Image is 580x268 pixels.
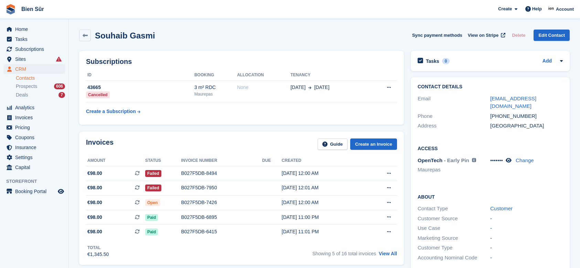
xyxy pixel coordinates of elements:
a: menu [3,113,65,122]
div: [DATE] 12:01 AM [282,184,365,191]
a: Create a Subscription [86,105,140,118]
span: €98.00 [87,199,102,206]
div: B027F5DB-8494 [181,170,262,177]
span: - Early Pin [444,157,469,163]
div: - [490,215,563,223]
span: Home [15,24,56,34]
a: Guide [318,138,348,150]
div: Phone [418,112,490,120]
span: CRM [15,64,56,74]
button: Delete [509,30,528,41]
a: Edit Contact [534,30,570,41]
th: Status [145,155,181,166]
span: ••••••• [490,157,503,163]
img: stora-icon-8386f47178a22dfd0bd8f6a31ec36ba5ce8667c1dd55bd0f319d3a0aa187defe.svg [6,4,16,14]
span: Storefront [6,178,68,185]
div: None [237,84,290,91]
div: - [490,244,563,252]
div: 3 m² RDC [194,84,237,91]
div: [GEOGRAPHIC_DATA] [490,122,563,130]
span: Failed [145,185,161,191]
div: Email [418,95,490,110]
span: Invoices [15,113,56,122]
div: Use Case [418,224,490,232]
a: menu [3,187,65,196]
h2: Tasks [426,58,439,64]
span: Insurance [15,143,56,152]
span: Paid [145,228,158,235]
span: Booking Portal [15,187,56,196]
div: - [490,234,563,242]
div: [DATE] 11:01 PM [282,228,365,235]
a: View on Stripe [465,30,507,41]
div: [PHONE_NUMBER] [490,112,563,120]
a: menu [3,44,65,54]
span: Open [145,199,160,206]
span: €98.00 [87,214,102,221]
span: OpenTech [418,157,442,163]
a: menu [3,103,65,112]
th: ID [86,70,194,81]
span: Sites [15,54,56,64]
div: €1,345.50 [87,251,109,258]
a: Create an Invoice [350,138,397,150]
span: €98.00 [87,184,102,191]
span: Settings [15,153,56,162]
img: Asmaa Habri [548,5,555,12]
span: Subscriptions [15,44,56,54]
span: Failed [145,170,161,177]
span: Deals [16,92,28,98]
h2: Access [418,145,563,152]
div: B027F5DB-7426 [181,199,262,206]
span: [DATE] [290,84,305,91]
i: Smart entry sync failures have occurred [56,56,62,62]
div: Cancelled [86,91,110,98]
th: Invoice number [181,155,262,166]
span: [DATE] [314,84,329,91]
button: Sync payment methods [412,30,462,41]
h2: Subscriptions [86,58,397,66]
span: Capital [15,163,56,172]
h2: Souhaib Gasmi [95,31,155,40]
a: menu [3,163,65,172]
span: €98.00 [87,170,102,177]
h2: About [418,193,563,200]
span: €98.00 [87,228,102,235]
div: - [490,224,563,232]
div: B027F5DB-6895 [181,214,262,221]
th: Amount [86,155,145,166]
a: Contacts [16,75,65,81]
div: [DATE] 11:00 PM [282,214,365,221]
a: Bien Sûr [19,3,47,15]
th: Created [282,155,365,166]
div: Customer Source [418,215,490,223]
a: menu [3,153,65,162]
span: View on Stripe [468,32,498,39]
div: 606 [54,83,65,89]
h2: Invoices [86,138,114,150]
a: View All [379,251,397,256]
th: Due [262,155,282,166]
span: Showing 5 of 16 total invoices [312,251,376,256]
th: Tenancy [290,70,368,81]
th: Allocation [237,70,290,81]
li: Maurepas [418,166,490,174]
a: menu [3,123,65,132]
div: B027F5DB-6415 [181,228,262,235]
div: [DATE] 12:00 AM [282,170,365,177]
a: Add [543,57,552,65]
span: Analytics [15,103,56,112]
a: menu [3,54,65,64]
div: Accounting Nominal Code [418,254,490,262]
img: icon-info-grey-7440780725fd019a000dd9b08b2336e03edf1995a4989e88bcd33f0948082b44.svg [472,158,476,162]
div: Create a Subscription [86,108,136,115]
a: menu [3,64,65,74]
a: Preview store [57,187,65,196]
a: menu [3,133,65,142]
span: Pricing [15,123,56,132]
div: Customer Type [418,244,490,252]
div: Address [418,122,490,130]
a: Deals 7 [16,91,65,99]
a: Customer [490,205,513,211]
div: 7 [58,92,65,98]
